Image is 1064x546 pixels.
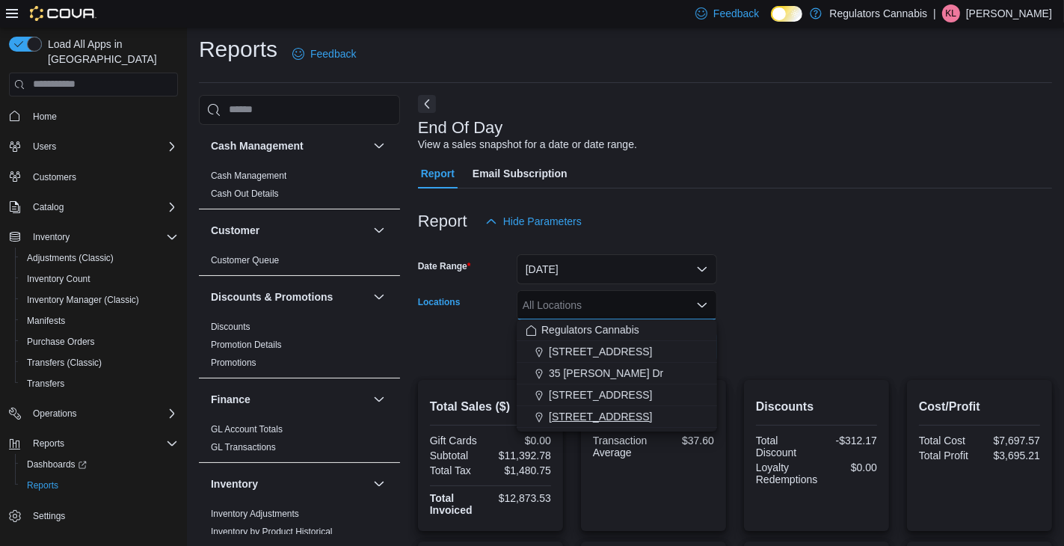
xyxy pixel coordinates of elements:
button: Inventory [370,475,388,493]
span: Adjustments (Classic) [21,249,178,267]
span: Promotions [211,357,256,369]
button: Customer [370,221,388,239]
span: Inventory Count [27,273,90,285]
span: Purchase Orders [27,336,95,348]
a: Promotions [211,358,256,368]
span: Users [27,138,178,156]
h3: Inventory [211,476,258,491]
span: Inventory Count [21,270,178,288]
div: Total Tax [430,464,488,476]
a: Inventory Manager (Classic) [21,291,145,309]
div: Choose from the following options [517,319,717,428]
div: Loyalty Redemptions [756,461,818,485]
button: Regulators Cannabis [517,319,717,341]
button: Inventory [211,476,367,491]
button: Manifests [15,310,184,331]
div: -$312.17 [819,435,877,447]
a: Promotion Details [211,340,282,350]
button: Reports [27,435,70,453]
div: Transaction Average [593,435,651,458]
a: GL Account Totals [211,424,283,435]
button: Purchase Orders [15,331,184,352]
span: Dashboards [27,458,87,470]
button: Cash Management [211,138,367,153]
a: Purchase Orders [21,333,101,351]
button: Next [418,95,436,113]
a: Cash Out Details [211,188,279,199]
button: Hide Parameters [479,206,588,236]
button: Reports [15,475,184,496]
span: Customer Queue [211,254,279,266]
label: Locations [418,296,461,308]
div: Subtotal [430,450,488,461]
span: Adjustments (Classic) [27,252,114,264]
span: Cash Management [211,170,286,182]
span: Feedback [713,6,759,21]
button: Users [3,136,184,157]
span: Settings [33,510,65,522]
span: Reports [21,476,178,494]
h1: Reports [199,34,277,64]
span: GL Transactions [211,441,276,453]
span: Transfers (Classic) [27,357,102,369]
button: Inventory Count [15,269,184,289]
a: GL Transactions [211,442,276,453]
span: Users [33,141,56,153]
span: Transfers [21,375,178,393]
a: Manifests [21,312,71,330]
span: Promotion Details [211,339,282,351]
a: Transfers (Classic) [21,354,108,372]
span: [STREET_ADDRESS] [549,409,652,424]
a: Adjustments (Classic) [21,249,120,267]
button: Customers [3,166,184,188]
button: [DATE] [517,254,717,284]
h3: Finance [211,392,250,407]
span: Operations [33,408,77,420]
a: Dashboards [15,454,184,475]
span: Inventory Manager (Classic) [21,291,178,309]
div: Gift Cards [430,435,488,447]
div: $12,873.53 [493,492,551,504]
span: Manifests [21,312,178,330]
span: Hide Parameters [503,214,582,229]
button: Inventory [3,227,184,248]
h2: Discounts [756,398,877,416]
div: Customer [199,251,400,275]
div: Finance [199,420,400,462]
a: Settings [27,507,71,525]
a: Inventory by Product Historical [211,527,333,537]
span: Manifests [27,315,65,327]
button: Inventory [27,228,76,246]
span: Feedback [310,46,356,61]
span: Operations [27,405,178,423]
button: Close list of options [696,299,708,311]
div: Discounts & Promotions [199,318,400,378]
a: Reports [21,476,64,494]
h3: Report [418,212,467,230]
span: Transfers (Classic) [21,354,178,372]
a: Dashboards [21,455,93,473]
p: | [933,4,936,22]
p: [PERSON_NAME] [966,4,1052,22]
a: Customer Queue [211,255,279,266]
div: $3,695.21 [982,450,1040,461]
div: View a sales snapshot for a date or date range. [418,137,637,153]
a: Cash Management [211,171,286,181]
button: Finance [211,392,367,407]
h3: Cash Management [211,138,304,153]
label: Date Range [418,260,471,272]
span: Email Subscription [473,159,568,188]
span: Report [421,159,455,188]
h2: Cost/Profit [919,398,1040,416]
a: Transfers [21,375,70,393]
span: Customers [27,168,178,186]
span: Load All Apps in [GEOGRAPHIC_DATA] [42,37,178,67]
span: Catalog [27,198,178,216]
button: Catalog [27,198,70,216]
span: Purchase Orders [21,333,178,351]
div: $1,480.75 [493,464,551,476]
span: Dashboards [21,455,178,473]
span: GL Account Totals [211,423,283,435]
span: Inventory [27,228,178,246]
